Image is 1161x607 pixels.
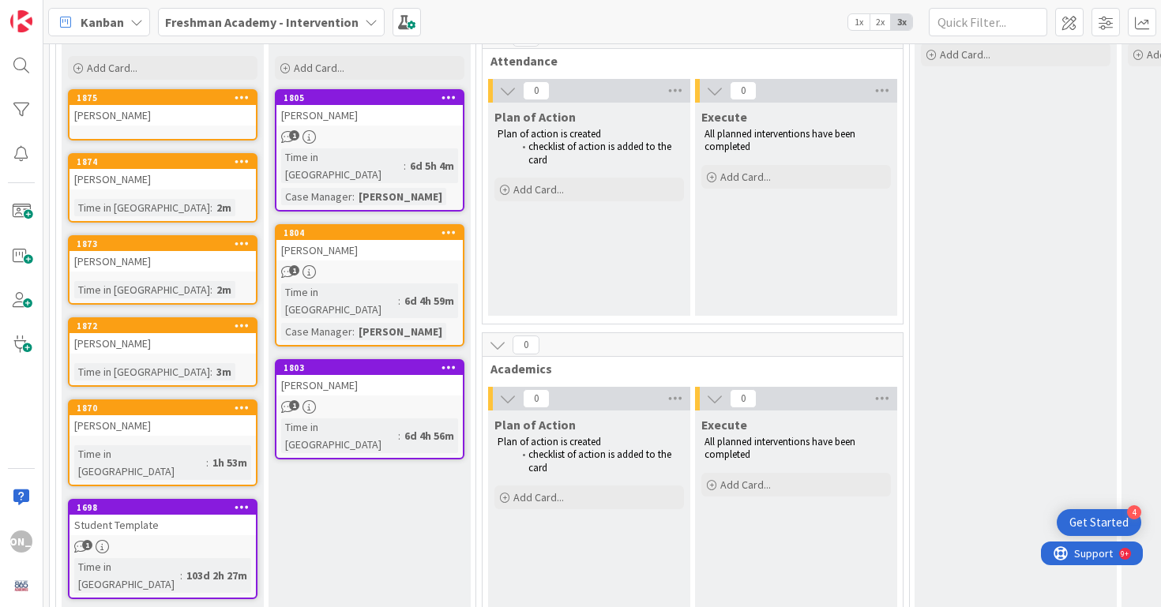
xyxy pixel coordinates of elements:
[289,400,299,410] span: 1
[513,335,539,354] span: 0
[74,558,180,593] div: Time in [GEOGRAPHIC_DATA]
[276,91,463,126] div: 1805[PERSON_NAME]
[289,265,299,275] span: 1
[68,317,257,387] a: 1872[PERSON_NAME]Time in [GEOGRAPHIC_DATA]:3m
[77,403,256,414] div: 1870
[10,575,32,597] img: avatar
[870,14,891,30] span: 2x
[81,13,124,32] span: Kanban
[70,319,256,333] div: 1872
[528,140,674,166] span: checklist of action is added to the card
[70,105,256,126] div: [PERSON_NAME]
[406,157,458,174] div: 6d 5h 4m
[523,81,550,100] span: 0
[704,127,858,153] span: All planned interventions have been completed
[891,14,912,30] span: 3x
[212,199,235,216] div: 2m
[294,61,344,75] span: Add Card...
[513,182,564,197] span: Add Card...
[70,515,256,535] div: Student Template
[70,500,256,535] div: 1698Student Template
[70,169,256,189] div: [PERSON_NAME]
[400,292,458,309] div: 6d 4h 59m
[289,130,299,141] span: 1
[276,375,463,395] div: [PERSON_NAME]
[77,238,256,249] div: 1873
[355,188,446,205] div: [PERSON_NAME]
[70,91,256,105] div: 1875
[80,6,88,19] div: 9+
[400,427,458,444] div: 6d 4h 56m
[70,415,256,436] div: [PERSON_NAME]
[87,61,137,75] span: Add Card...
[513,490,564,504] span: Add Card...
[1057,509,1141,536] div: Open Get Started checklist, remaining modules: 4
[398,292,400,309] span: :
[1127,505,1141,519] div: 4
[70,500,256,515] div: 1698
[212,281,235,298] div: 2m
[494,417,576,433] span: Plan of Action
[355,323,446,340] div: [PERSON_NAME]
[77,92,256,103] div: 1875
[701,417,747,433] span: Execute
[281,283,398,318] div: Time in [GEOGRAPHIC_DATA]
[206,454,209,471] span: :
[704,435,858,461] span: All planned interventions have been completed
[182,567,251,584] div: 103d 2h 27m
[77,156,256,167] div: 1874
[404,157,406,174] span: :
[210,363,212,380] span: :
[281,418,398,453] div: Time in [GEOGRAPHIC_DATA]
[929,8,1047,36] input: Quick Filter...
[523,389,550,408] span: 0
[281,188,352,205] div: Case Manager
[70,237,256,272] div: 1873[PERSON_NAME]
[284,92,463,103] div: 1805
[70,237,256,251] div: 1873
[276,91,463,105] div: 1805
[940,47,990,62] span: Add Card...
[276,105,463,126] div: [PERSON_NAME]
[74,363,210,380] div: Time in [GEOGRAPHIC_DATA]
[1069,515,1129,530] div: Get Started
[848,14,870,30] span: 1x
[70,155,256,169] div: 1874
[352,323,355,340] span: :
[70,401,256,415] div: 1870
[281,148,404,183] div: Time in [GEOGRAPHIC_DATA]
[498,435,601,448] span: Plan of action is created
[82,540,92,550] span: 1
[398,427,400,444] span: :
[281,323,352,340] div: Case Manager
[490,361,883,377] span: Academics
[68,399,257,486] a: 1870[PERSON_NAME]Time in [GEOGRAPHIC_DATA]:1h 53m
[210,199,212,216] span: :
[498,127,601,141] span: Plan of action is created
[730,81,757,100] span: 0
[77,502,256,513] div: 1698
[70,319,256,354] div: 1872[PERSON_NAME]
[77,320,256,332] div: 1872
[70,333,256,354] div: [PERSON_NAME]
[212,363,235,380] div: 3m
[70,401,256,436] div: 1870[PERSON_NAME]
[180,567,182,584] span: :
[276,226,463,260] div: 1804[PERSON_NAME]
[490,53,883,69] span: Attendance
[284,362,463,373] div: 1803
[33,2,72,21] span: Support
[74,199,210,216] div: Time in [GEOGRAPHIC_DATA]
[276,361,463,395] div: 1803[PERSON_NAME]
[730,389,757,408] span: 0
[528,448,674,474] span: checklist of action is added to the card
[352,188,355,205] span: :
[70,155,256,189] div: 1874[PERSON_NAME]
[68,499,257,599] a: 1698Student TemplateTime in [GEOGRAPHIC_DATA]:103d 2h 27m
[275,224,464,347] a: 1804[PERSON_NAME]Time in [GEOGRAPHIC_DATA]:6d 4h 59mCase Manager:[PERSON_NAME]
[210,281,212,298] span: :
[701,109,747,125] span: Execute
[209,454,251,471] div: 1h 53m
[284,227,463,238] div: 1804
[70,251,256,272] div: [PERSON_NAME]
